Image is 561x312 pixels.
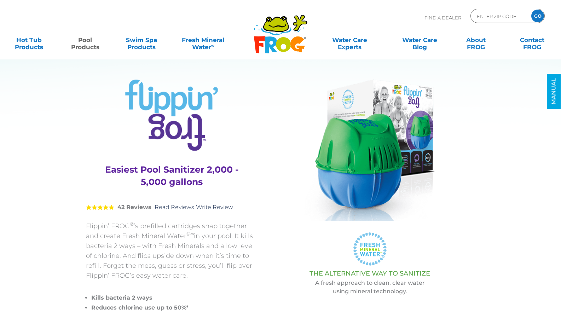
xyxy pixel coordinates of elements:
[95,163,249,188] h3: Easiest Pool Sanitizer 2,000 - 5,000 gallons
[155,204,194,210] a: Read Reviews
[130,221,134,227] sup: ®
[305,80,435,221] img: Product Flippin Frog
[424,9,461,27] p: Find A Dealer
[398,33,441,47] a: Water CareBlog
[7,33,51,47] a: Hot TubProducts
[86,193,258,221] div: |
[120,33,163,47] a: Swim SpaProducts
[510,33,554,47] a: ContactFROG
[314,33,385,47] a: Water CareExperts
[91,293,258,303] li: Kills bacteria 2 ways
[275,270,464,277] h3: THE ALTERNATIVE WAY TO SANITIZE
[176,33,231,47] a: Fresh MineralWater∞
[275,279,464,296] p: A fresh approach to clean, clear water using mineral technology.
[547,74,561,109] a: MANUAL
[454,33,498,47] a: AboutFROG
[211,43,214,48] sup: ∞
[86,221,258,281] p: Flippin’ FROG ’s prefilled cartridges snap together and create Fresh Mineral Water in your pool. ...
[86,204,114,210] span: 5
[63,33,107,47] a: PoolProducts
[186,231,194,237] sup: ®∞
[117,204,151,210] strong: 42 Reviews
[125,80,218,151] img: Product Logo
[196,204,233,210] a: Write Review
[476,11,524,21] input: Zip Code Form
[531,10,544,22] input: GO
